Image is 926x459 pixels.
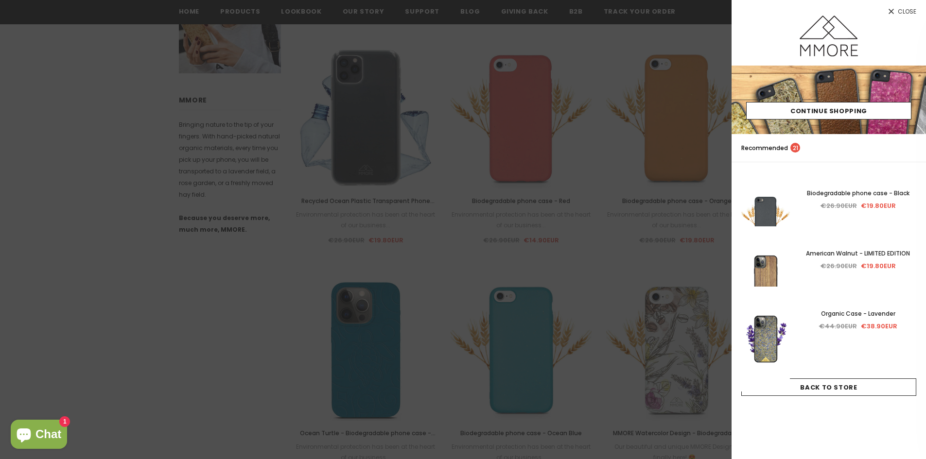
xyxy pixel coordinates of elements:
[790,143,800,153] span: 21
[907,143,916,153] a: search
[861,201,896,210] span: €19.80EUR
[800,188,916,199] a: Biodegradable phone case - Black
[861,261,896,271] span: €19.80EUR
[806,249,910,257] span: American Walnut - LIMITED EDITION
[819,322,857,331] span: €44.90EUR
[8,420,70,451] inbox-online-store-chat: Shopify online store chat
[741,143,800,153] p: Recommended
[898,9,916,15] span: Close
[741,378,916,396] a: Back To Store
[821,309,895,318] span: Organic Case - Lavender
[746,102,911,119] a: Continue Shopping
[800,248,916,259] a: American Walnut - LIMITED EDITION
[821,201,857,210] span: €26.90EUR
[807,189,909,197] span: Biodegradable phone case - Black
[861,322,897,331] span: €38.90EUR
[800,308,916,319] a: Organic Case - Lavender
[821,261,857,271] span: €26.90EUR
